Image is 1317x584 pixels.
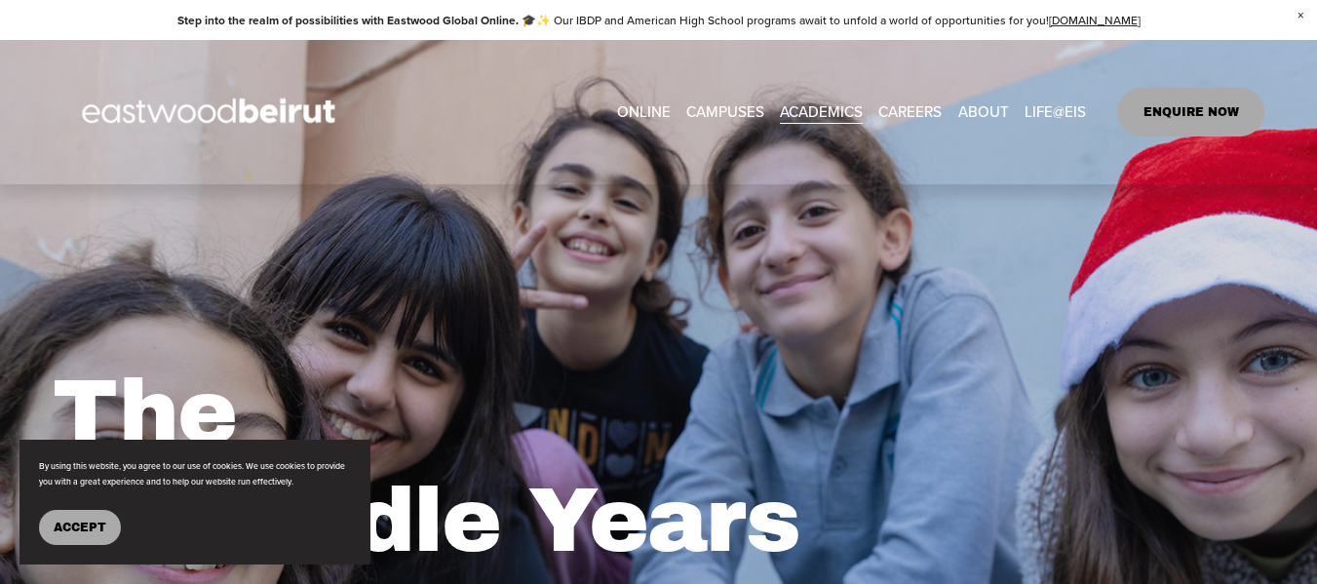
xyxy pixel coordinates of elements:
img: EastwoodIS Global Site [53,62,370,162]
a: folder dropdown [686,97,764,126]
a: folder dropdown [780,97,863,126]
span: LIFE@EIS [1025,98,1086,125]
a: ONLINE [617,97,671,126]
p: By using this website, you agree to our use of cookies. We use cookies to provide you with a grea... [39,459,351,490]
a: folder dropdown [958,97,1009,126]
section: Cookie banner [19,440,370,565]
span: Accept [54,521,106,534]
span: ACADEMICS [780,98,863,125]
span: CAMPUSES [686,98,764,125]
button: Accept [39,510,121,545]
span: ABOUT [958,98,1009,125]
a: [DOMAIN_NAME] [1049,12,1141,28]
a: CAREERS [878,97,942,126]
a: folder dropdown [1025,97,1086,126]
a: ENQUIRE NOW [1117,88,1264,136]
